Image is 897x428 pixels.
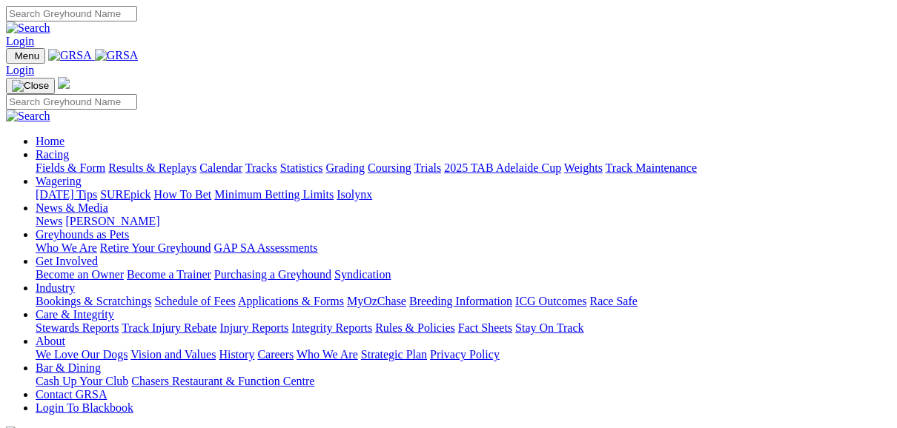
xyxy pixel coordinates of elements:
[36,241,891,255] div: Greyhounds as Pets
[589,295,637,307] a: Race Safe
[458,321,512,334] a: Fact Sheets
[238,295,344,307] a: Applications & Forms
[36,388,107,401] a: Contact GRSA
[430,348,500,361] a: Privacy Policy
[334,268,391,281] a: Syndication
[36,188,97,201] a: [DATE] Tips
[36,215,891,228] div: News & Media
[257,348,294,361] a: Careers
[36,228,129,241] a: Greyhounds as Pets
[36,335,65,347] a: About
[347,295,406,307] a: MyOzChase
[36,175,82,187] a: Wagering
[36,268,124,281] a: Become an Owner
[65,215,159,227] a: [PERSON_NAME]
[154,188,212,201] a: How To Bet
[36,321,119,334] a: Stewards Reports
[95,49,139,62] img: GRSA
[219,348,254,361] a: History
[297,348,358,361] a: Who We Are
[409,295,512,307] a: Breeding Information
[515,295,586,307] a: ICG Outcomes
[36,321,891,335] div: Care & Integrity
[414,161,441,174] a: Trials
[36,401,133,414] a: Login To Blackbook
[122,321,216,334] a: Track Injury Rebate
[6,35,34,47] a: Login
[280,161,323,174] a: Statistics
[48,49,92,62] img: GRSA
[36,281,75,294] a: Industry
[36,308,114,321] a: Care & Integrity
[6,78,55,94] button: Toggle navigation
[6,64,34,76] a: Login
[6,48,45,64] button: Toggle navigation
[36,295,151,307] a: Bookings & Scratchings
[154,295,235,307] a: Schedule of Fees
[36,241,97,254] a: Who We Are
[36,215,62,227] a: News
[214,188,334,201] a: Minimum Betting Limits
[36,188,891,201] div: Wagering
[15,50,39,61] span: Menu
[58,77,70,89] img: logo-grsa-white.png
[36,161,105,174] a: Fields & Form
[36,148,69,161] a: Racing
[12,80,49,92] img: Close
[6,110,50,123] img: Search
[108,161,196,174] a: Results & Replays
[127,268,211,281] a: Become a Trainer
[100,241,211,254] a: Retire Your Greyhound
[36,375,128,387] a: Cash Up Your Club
[36,348,128,361] a: We Love Our Dogs
[36,268,891,281] div: Get Involved
[219,321,288,334] a: Injury Reports
[199,161,242,174] a: Calendar
[6,6,137,21] input: Search
[100,188,150,201] a: SUREpick
[6,21,50,35] img: Search
[245,161,277,174] a: Tracks
[131,375,314,387] a: Chasers Restaurant & Function Centre
[36,375,891,388] div: Bar & Dining
[36,255,98,267] a: Get Involved
[6,94,137,110] input: Search
[444,161,561,174] a: 2025 TAB Adelaide Cup
[326,161,365,174] a: Grading
[368,161,411,174] a: Coursing
[36,161,891,175] div: Racing
[291,321,372,334] a: Integrity Reports
[606,161,697,174] a: Track Maintenance
[130,348,216,361] a: Vision and Values
[36,361,101,374] a: Bar & Dining
[564,161,603,174] a: Weights
[361,348,427,361] a: Strategic Plan
[375,321,455,334] a: Rules & Policies
[36,135,64,147] a: Home
[515,321,583,334] a: Stay On Track
[214,241,318,254] a: GAP SA Assessments
[36,295,891,308] div: Industry
[214,268,331,281] a: Purchasing a Greyhound
[36,348,891,361] div: About
[36,201,108,214] a: News & Media
[337,188,372,201] a: Isolynx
